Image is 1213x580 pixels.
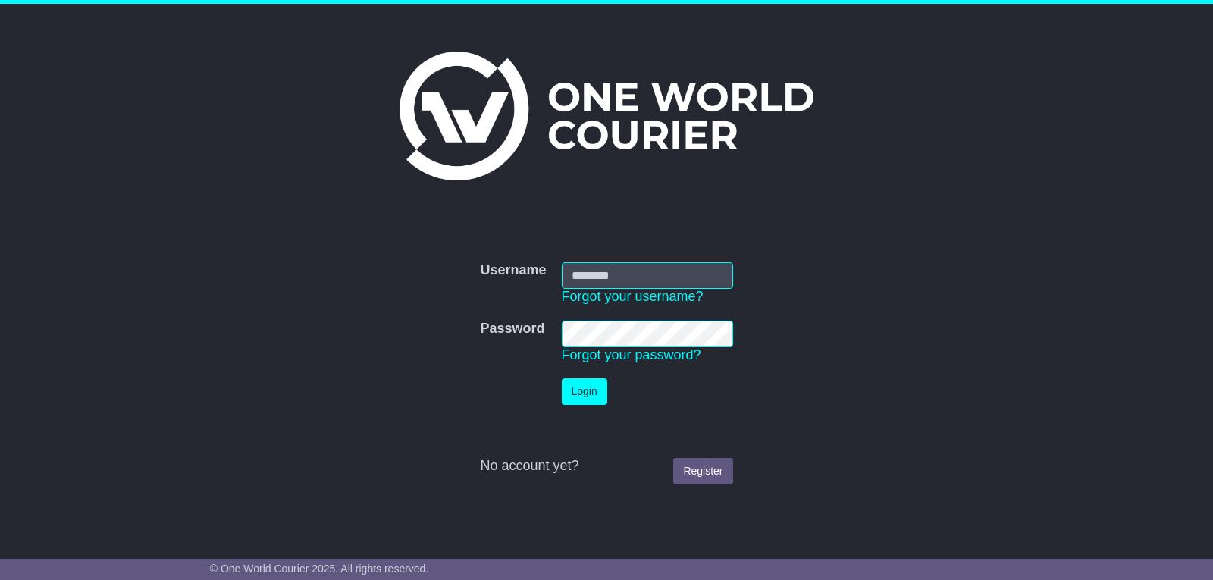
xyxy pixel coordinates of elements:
[480,458,732,475] div: No account yet?
[673,458,732,484] a: Register
[210,563,429,575] span: © One World Courier 2025. All rights reserved.
[562,378,607,405] button: Login
[562,347,701,362] a: Forgot your password?
[400,52,813,180] img: One World
[562,289,704,304] a: Forgot your username?
[480,262,546,279] label: Username
[480,321,544,337] label: Password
